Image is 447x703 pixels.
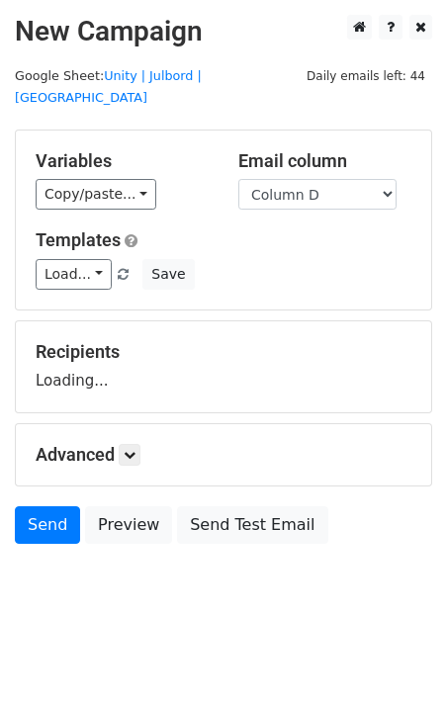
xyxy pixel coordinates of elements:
small: Google Sheet: [15,68,202,106]
a: Preview [85,506,172,544]
h5: Variables [36,150,209,172]
a: Send Test Email [177,506,327,544]
div: Loading... [36,341,411,393]
h5: Recipients [36,341,411,363]
span: Daily emails left: 44 [300,65,432,87]
a: Daily emails left: 44 [300,68,432,83]
h2: New Campaign [15,15,432,48]
a: Unity | Julbord | [GEOGRAPHIC_DATA] [15,68,202,106]
h5: Email column [238,150,411,172]
a: Copy/paste... [36,179,156,210]
button: Save [142,259,194,290]
a: Templates [36,229,121,250]
a: Load... [36,259,112,290]
a: Send [15,506,80,544]
h5: Advanced [36,444,411,466]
